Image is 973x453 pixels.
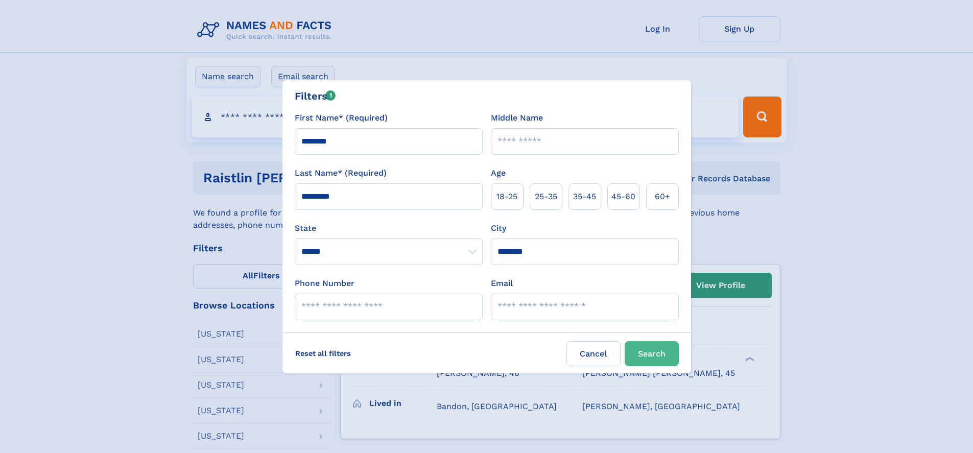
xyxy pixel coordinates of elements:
[566,341,621,366] label: Cancel
[625,341,679,366] button: Search
[295,222,483,234] label: State
[491,167,506,179] label: Age
[295,112,388,124] label: First Name* (Required)
[295,167,387,179] label: Last Name* (Required)
[535,190,557,203] span: 25‑35
[295,88,336,104] div: Filters
[655,190,670,203] span: 60+
[611,190,635,203] span: 45‑60
[496,190,517,203] span: 18‑25
[573,190,596,203] span: 35‑45
[491,112,543,124] label: Middle Name
[491,222,506,234] label: City
[295,277,354,290] label: Phone Number
[491,277,513,290] label: Email
[289,341,358,366] label: Reset all filters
